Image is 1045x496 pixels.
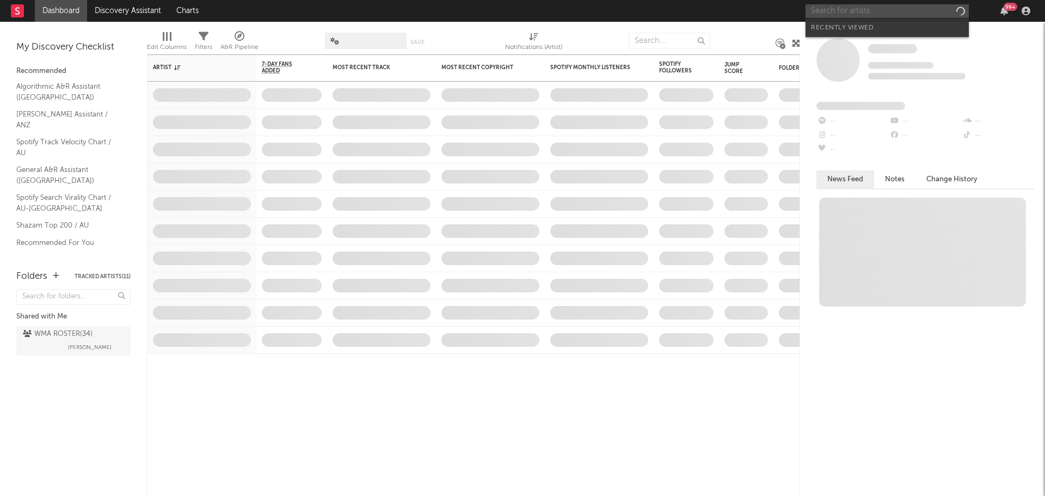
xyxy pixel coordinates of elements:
[16,65,131,78] div: Recommended
[868,44,917,54] a: Some Artist
[16,289,131,305] input: Search for folders...
[16,270,47,283] div: Folders
[220,41,259,54] div: A&R Pipeline
[811,21,963,34] div: Recently Viewed
[816,170,874,188] button: News Feed
[889,128,961,143] div: --
[16,108,120,131] a: [PERSON_NAME] Assistant / ANZ
[16,81,120,103] a: Algorithmic A&R Assistant ([GEOGRAPHIC_DATA])
[195,27,212,59] div: Filters
[441,64,523,71] div: Most Recent Copyright
[262,61,305,74] span: 7-Day Fans Added
[16,219,120,231] a: Shazam Top 200 / AU
[806,4,969,18] input: Search for artists
[68,341,112,354] span: [PERSON_NAME]
[868,44,917,53] span: Some Artist
[868,62,933,69] span: Tracking Since: [DATE]
[153,64,235,71] div: Artist
[505,27,562,59] div: Notifications (Artist)
[816,102,905,110] span: Fans Added by Platform
[659,61,697,74] div: Spotify Followers
[629,33,710,49] input: Search...
[16,41,131,54] div: My Discovery Checklist
[333,64,414,71] div: Most Recent Track
[816,114,889,128] div: --
[550,64,632,71] div: Spotify Monthly Listeners
[868,73,966,79] span: 0 fans last week
[1004,3,1017,11] div: 99 +
[16,164,120,186] a: General A&R Assistant ([GEOGRAPHIC_DATA])
[505,41,562,54] div: Notifications (Artist)
[16,192,120,214] a: Spotify Search Virality Chart / AU-[GEOGRAPHIC_DATA]
[410,39,425,45] button: Save
[75,274,131,279] button: Tracked Artists(11)
[816,128,889,143] div: --
[23,328,93,341] div: WMA ROSTER ( 34 )
[962,128,1034,143] div: --
[779,65,860,71] div: Folders
[16,237,120,249] a: Recommended For You
[724,62,752,75] div: Jump Score
[195,41,212,54] div: Filters
[16,136,120,158] a: Spotify Track Velocity Chart / AU
[889,114,961,128] div: --
[147,27,187,59] div: Edit Columns
[816,143,889,157] div: --
[874,170,915,188] button: Notes
[962,114,1034,128] div: --
[915,170,988,188] button: Change History
[1000,7,1008,15] button: 99+
[220,27,259,59] div: A&R Pipeline
[147,41,187,54] div: Edit Columns
[16,326,131,356] a: WMA ROSTER(34)[PERSON_NAME]
[16,310,131,323] div: Shared with Me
